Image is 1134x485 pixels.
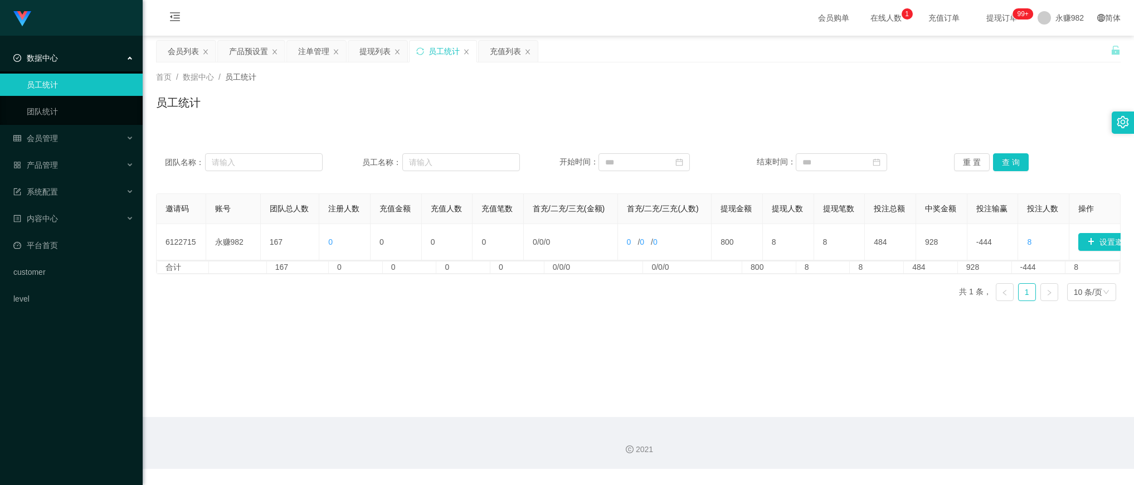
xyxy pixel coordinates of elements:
td: 167 [261,224,320,260]
td: -444 [1012,261,1066,273]
span: 中奖金额 [925,204,956,213]
td: 0/0/0 [643,261,742,273]
div: 产品预设置 [229,41,268,62]
span: 0 [627,237,631,246]
span: / [176,72,178,81]
sup: 1 [902,8,913,20]
td: 0 [329,261,383,273]
i: 图标: close [333,48,339,55]
span: 投注总额 [874,204,905,213]
td: 0 [422,224,473,260]
td: 永赚982 [206,224,261,260]
img: logo.9652507e.png [13,11,31,27]
i: 图标: close [394,48,401,55]
p: 1 [905,8,909,20]
span: 内容中心 [13,214,58,223]
span: 开始时间： [559,157,598,166]
i: 图标: calendar [675,158,683,166]
td: 800 [712,224,763,260]
span: 0 [546,237,550,246]
span: 充值订单 [923,14,965,22]
span: 首页 [156,72,172,81]
td: 484 [865,224,916,260]
span: 0 [640,237,644,246]
span: 0 [328,237,333,246]
span: 在线人数 [865,14,907,22]
a: 图标: dashboard平台首页 [13,234,134,256]
div: 注单管理 [298,41,329,62]
td: 0 [473,224,524,260]
span: 0 [539,237,544,246]
span: 投注人数 [1027,204,1058,213]
a: 员工统计 [27,74,134,96]
i: 图标: close [202,48,209,55]
span: 0 [533,237,537,246]
span: 数据中心 [13,54,58,62]
span: 提现订单 [981,14,1023,22]
span: 首充/二充/三充(人数) [627,204,699,213]
div: 充值列表 [490,41,521,62]
input: 请输入 [205,153,323,171]
i: 图标: close [524,48,531,55]
h1: 员工统计 [156,94,201,111]
span: 提现笔数 [823,204,854,213]
i: 图标: close [463,48,470,55]
i: 图标: appstore-o [13,161,21,169]
button: 查 询 [993,153,1029,171]
a: 1 [1019,284,1035,300]
span: 提现人数 [772,204,803,213]
td: 6122715 [157,224,206,260]
span: 团队总人数 [270,204,309,213]
td: 8 [763,224,814,260]
i: 图标: left [1001,289,1008,296]
div: 会员列表 [168,41,199,62]
td: 合计 [157,261,209,273]
i: 图标: copyright [626,445,634,453]
span: 操作 [1078,204,1094,213]
i: 图标: calendar [873,158,880,166]
div: 2021 [152,444,1125,455]
span: 注册人数 [328,204,359,213]
td: 8 [796,261,850,273]
i: 图标: table [13,134,21,142]
input: 请输入 [402,153,520,171]
td: / / [618,224,712,260]
td: 800 [742,261,796,273]
span: 充值笔数 [481,204,513,213]
td: / / [524,224,618,260]
span: 结束时间： [757,157,796,166]
span: 8 [1027,237,1031,246]
i: 图标: sync [416,47,424,55]
i: 图标: form [13,188,21,196]
div: 10 条/页 [1074,284,1102,300]
span: 团队名称： [165,157,205,168]
li: 上一页 [996,283,1014,301]
span: 系统配置 [13,187,58,196]
td: 8 [1065,261,1120,273]
span: 产品管理 [13,161,58,169]
i: 图标: profile [13,215,21,222]
li: 共 1 条， [959,283,991,301]
div: 提现列表 [359,41,391,62]
span: 充值人数 [431,204,462,213]
td: 484 [904,261,958,273]
span: 邀请码 [166,204,189,213]
button: 重 置 [954,153,990,171]
span: 首充/二充/三充(金额) [533,204,605,213]
i: 图标: right [1046,289,1053,296]
td: 8 [850,261,904,273]
span: 投注输赢 [976,204,1008,213]
i: 图标: close [271,48,278,55]
i: 图标: global [1097,14,1105,22]
span: 员工名称： [362,157,402,168]
i: 图标: menu-fold [156,1,194,36]
td: 928 [958,261,1012,273]
td: 167 [267,261,329,273]
i: 图标: check-circle-o [13,54,21,62]
a: 团队统计 [27,100,134,123]
i: 图标: setting [1117,116,1129,128]
li: 下一页 [1040,283,1058,301]
span: 0 [653,237,658,246]
td: 0/0/0 [544,261,644,273]
td: 0 [490,261,544,273]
